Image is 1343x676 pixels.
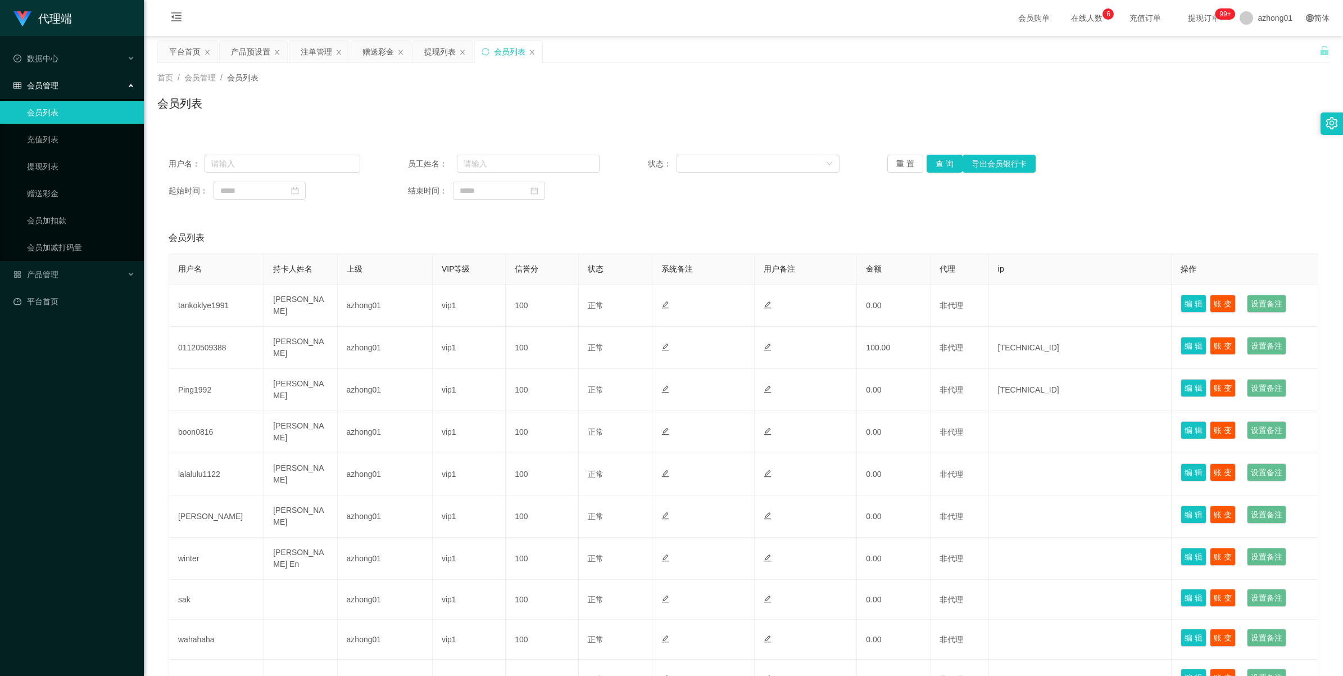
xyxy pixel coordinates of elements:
td: 100 [506,327,579,369]
span: / [178,73,180,82]
td: azhong01 [338,620,433,660]
a: 代理端 [13,13,72,22]
i: 图标: edit [764,470,772,477]
span: 正常 [588,635,604,644]
button: 查 询 [927,155,963,173]
div: 提现列表 [424,41,456,62]
span: 非代理 [940,635,963,644]
td: 0.00 [857,580,930,620]
td: [PERSON_NAME] [264,327,337,369]
td: winter [169,538,264,580]
i: 图标: edit [764,635,772,643]
i: 图标: edit [661,301,669,309]
button: 设置备注 [1247,295,1286,313]
td: 100 [506,411,579,453]
td: vip1 [433,285,506,327]
i: 图标: unlock [1319,46,1330,56]
i: 图标: edit [661,512,669,520]
i: 图标: calendar [530,187,538,195]
button: 设置备注 [1247,589,1286,607]
span: 系统备注 [661,264,693,273]
span: 会员列表 [169,231,205,245]
td: [TECHNICAL_ID] [989,369,1172,411]
i: 图标: sync [482,48,489,56]
i: 图标: calendar [291,187,299,195]
span: 非代理 [940,385,963,394]
i: 图标: table [13,82,21,89]
td: vip1 [433,369,506,411]
span: 产品管理 [13,270,58,279]
span: 非代理 [940,343,963,352]
i: 图标: edit [764,385,772,393]
i: 图标: close [204,49,211,56]
td: 01120509388 [169,327,264,369]
button: 设置备注 [1247,337,1286,355]
i: 图标: close [274,49,280,56]
i: 图标: appstore-o [13,271,21,278]
td: [TECHNICAL_ID] [989,327,1172,369]
span: 正常 [588,301,604,310]
td: 100 [506,369,579,411]
i: 图标: check-circle-o [13,55,21,62]
i: 图标: edit [661,554,669,562]
button: 编 辑 [1181,421,1206,439]
div: 注单管理 [301,41,332,62]
td: azhong01 [338,327,433,369]
span: ip [998,264,1004,273]
td: azhong01 [338,495,433,538]
span: 代理 [940,264,955,273]
i: 图标: edit [764,512,772,520]
span: 正常 [588,427,604,436]
span: 结束时间： [408,185,453,197]
button: 编 辑 [1181,295,1206,313]
i: 图标: edit [661,470,669,477]
td: vip1 [433,538,506,580]
td: Ping1992 [169,369,264,411]
i: 图标: edit [764,301,772,309]
span: 非代理 [940,427,963,436]
span: 首页 [157,73,173,82]
td: 0.00 [857,620,930,660]
button: 账 变 [1210,379,1236,397]
span: 正常 [588,595,604,604]
button: 账 变 [1210,421,1236,439]
button: 编 辑 [1181,506,1206,524]
span: VIP等级 [442,264,470,273]
i: 图标: close [335,49,342,56]
span: 用户名： [169,158,205,170]
span: 上级 [347,264,362,273]
a: 会员列表 [27,101,135,124]
i: 图标: close [397,49,404,56]
span: 起始时间： [169,185,214,197]
div: 会员列表 [494,41,525,62]
button: 账 变 [1210,295,1236,313]
button: 编 辑 [1181,548,1206,566]
span: 用户名 [178,264,202,273]
td: vip1 [433,495,506,538]
i: 图标: edit [661,595,669,603]
td: 100 [506,453,579,495]
button: 账 变 [1210,548,1236,566]
span: 正常 [588,470,604,479]
i: 图标: menu-fold [157,1,196,37]
td: 0.00 [857,285,930,327]
i: 图标: edit [764,554,772,562]
td: 0.00 [857,411,930,453]
td: azhong01 [338,580,433,620]
button: 设置备注 [1247,506,1286,524]
button: 重 置 [887,155,923,173]
td: 100 [506,285,579,327]
span: 正常 [588,512,604,521]
span: 非代理 [940,595,963,604]
td: 100.00 [857,327,930,369]
td: azhong01 [338,411,433,453]
td: vip1 [433,453,506,495]
i: 图标: down [826,160,833,168]
button: 设置备注 [1247,629,1286,647]
span: 会员管理 [13,81,58,90]
span: 正常 [588,343,604,352]
span: 持卡人姓名 [273,264,312,273]
td: azhong01 [338,285,433,327]
span: 状态 [588,264,604,273]
td: azhong01 [338,538,433,580]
